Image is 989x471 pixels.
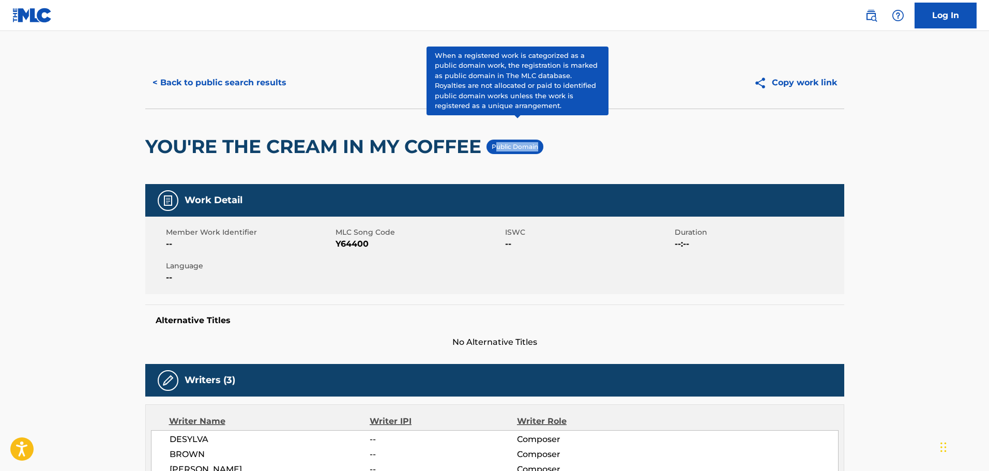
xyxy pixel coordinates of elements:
span: Duration [675,227,842,238]
span: -- [166,238,333,250]
img: Work Detail [162,194,174,207]
button: < Back to public search results [145,70,294,96]
a: Public Search [861,5,881,26]
a: Log In [915,3,977,28]
span: Member Work Identifier [166,227,333,238]
span: BROWN [170,448,370,461]
img: help [892,9,904,22]
img: Copy work link [754,77,772,89]
span: No Alternative Titles [145,336,844,348]
span: Y64400 [336,238,503,250]
span: MLC Song Code [336,227,503,238]
span: -- [370,448,516,461]
span: Language [166,261,333,271]
h5: Writers (3) [185,374,235,386]
span: -- [166,271,333,284]
img: MLC Logo [12,8,52,23]
span: --:-- [675,238,842,250]
h2: YOU'RE THE CREAM IN MY COFFEE [145,135,486,158]
div: Help [888,5,908,26]
span: ISWC [505,227,672,238]
iframe: Chat Widget [937,421,989,471]
span: -- [370,433,516,446]
div: Writer IPI [370,415,517,428]
div: Writer Name [169,415,370,428]
div: Drag [940,432,947,463]
button: Copy work link [747,70,844,96]
h5: Work Detail [185,194,242,206]
p: Public Domain [492,142,538,151]
span: DESYLVA [170,433,370,446]
h5: Alternative Titles [156,315,834,326]
img: Writers [162,374,174,387]
div: Writer Role [517,415,651,428]
span: Composer [517,448,651,461]
span: -- [505,238,672,250]
span: Composer [517,433,651,446]
img: search [865,9,877,22]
